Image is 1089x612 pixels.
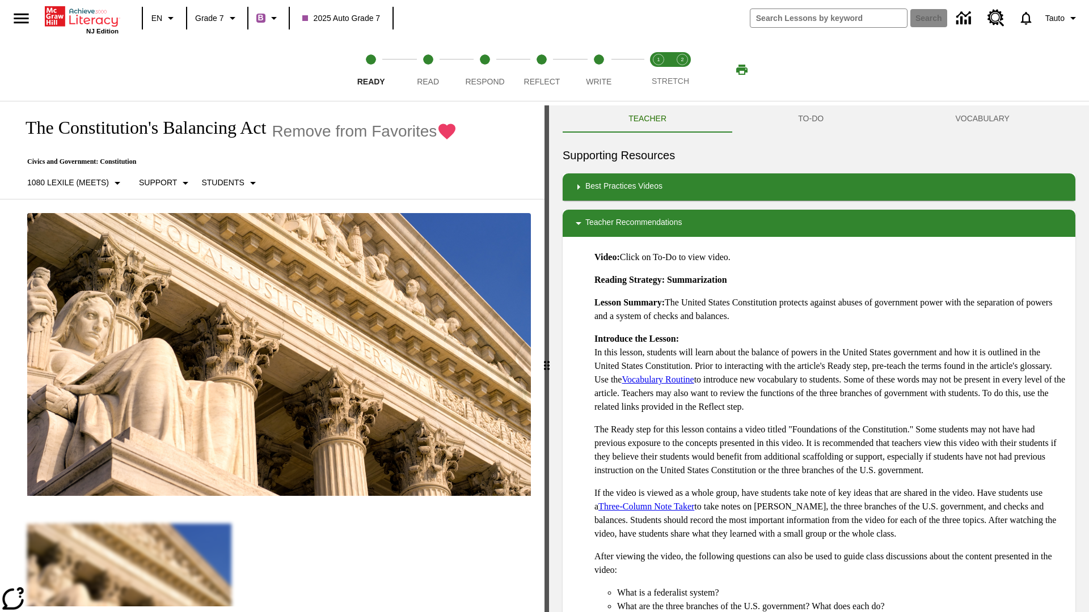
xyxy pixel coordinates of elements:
[652,76,689,86] span: STRETCH
[191,8,244,28] button: Grade: Grade 7, Select a grade
[23,173,129,193] button: Select Lexile, 1080 Lexile (Meets)
[657,57,660,62] text: 1
[563,105,1075,133] div: Instructional Panel Tabs
[338,39,404,101] button: Ready step 1 of 5
[594,423,1066,477] p: The Ready step for this lesson contains a video titled "Foundations of the Constitution." Some st...
[566,39,632,101] button: Write step 5 of 5
[549,105,1089,612] div: activity
[465,77,504,86] span: Respond
[563,105,732,133] button: Teacher
[889,105,1075,133] button: VOCABULARY
[201,177,244,189] p: Students
[302,12,381,24] span: 2025 Auto Grade 7
[594,275,665,284] strong: Reading Strategy:
[642,39,675,101] button: Stretch Read step 1 of 2
[417,77,439,86] span: Read
[524,77,560,86] span: Reflect
[258,11,264,25] span: B
[563,173,1075,201] div: Best Practices Videos
[452,39,518,101] button: Respond step 3 of 5
[197,173,264,193] button: Select Student
[195,12,224,24] span: Grade 7
[617,586,1066,600] li: What is a federalist system?
[1045,12,1065,24] span: Tauto
[585,216,682,230] p: Teacher Recommendations
[139,177,177,189] p: Support
[146,8,183,28] button: Language: EN, Select a language
[134,173,197,193] button: Scaffolds, Support
[357,77,385,86] span: Ready
[594,297,665,307] strong: Lesson Summary:
[1041,8,1084,28] button: Profile/Settings
[732,105,889,133] button: TO-DO
[5,2,38,35] button: Open side menu
[395,39,461,101] button: Read step 2 of 5
[724,59,760,80] button: Print
[1011,3,1041,33] a: Notifications
[252,8,285,28] button: Boost Class color is purple. Change class color
[594,334,679,343] strong: Introduce the Lesson:
[563,210,1075,237] div: Teacher Recommendations
[949,3,981,34] a: Data Center
[86,28,119,35] span: NJ Edition
[14,158,457,166] p: Civics and Government: Constitution
[594,252,620,262] strong: Video:
[666,39,699,101] button: Stretch Respond step 2 of 2
[272,122,437,141] span: Remove from Favorites
[622,375,694,384] a: Vocabulary Routine
[681,57,683,62] text: 2
[594,550,1066,577] p: After viewing the video, the following questions can also be used to guide class discussions abou...
[27,213,531,496] img: The U.S. Supreme Court Building displays the phrase, "Equal Justice Under Law."
[981,3,1011,33] a: Resource Center, Will open in new tab
[667,275,727,284] strong: Summarization
[594,296,1066,323] p: The United States Constitution protects against abuses of government power with the separation of...
[594,332,1066,414] p: In this lesson, students will learn about the balance of powers in the United States government a...
[27,177,109,189] p: 1080 Lexile (Meets)
[45,4,119,35] div: Home
[272,121,457,141] button: Remove from Favorites - The Constitution's Balancing Act
[151,12,162,24] span: EN
[509,39,575,101] button: Reflect step 4 of 5
[598,501,694,511] a: Three-Column Note Taker
[594,250,1066,264] p: Click on To-Do to view video.
[563,146,1075,164] h6: Supporting Resources
[750,9,907,27] input: search field
[586,77,611,86] span: Write
[585,180,662,194] p: Best Practices Videos
[14,117,266,138] h1: The Constitution's Balancing Act
[594,486,1066,541] p: If the video is viewed as a whole group, have students take note of key ideas that are shared in ...
[544,105,549,612] div: Press Enter or Spacebar and then press right and left arrow keys to move the slider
